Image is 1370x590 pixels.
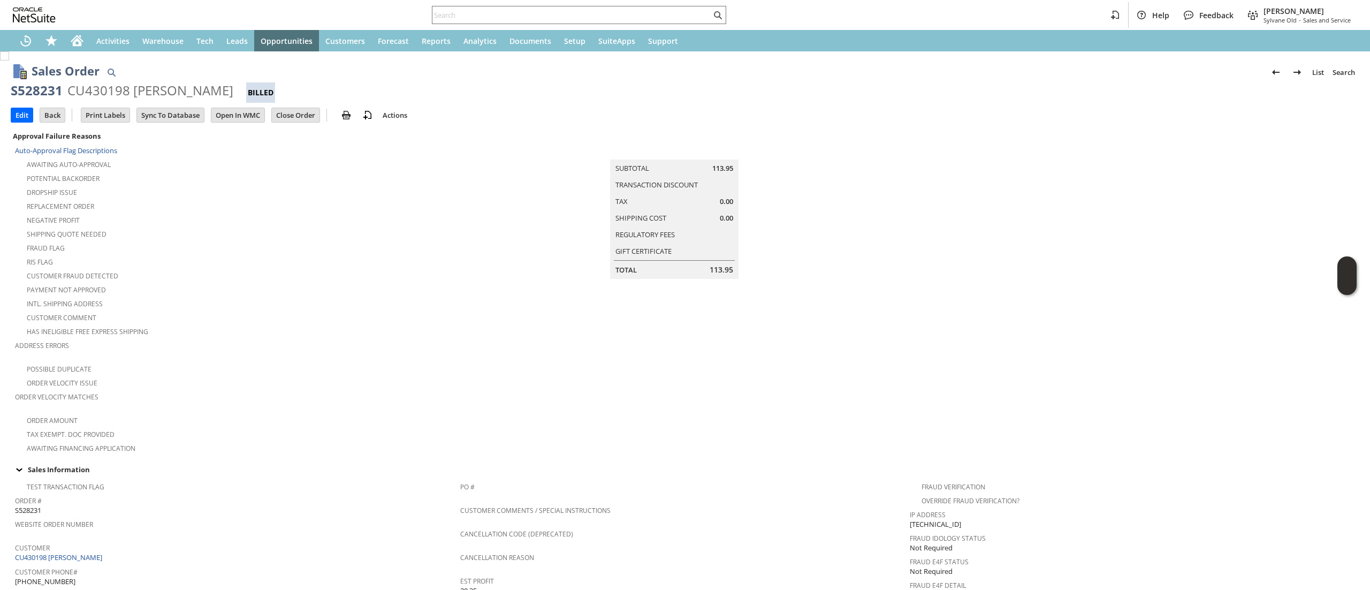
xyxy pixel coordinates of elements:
[1337,276,1357,296] span: Oracle Guided Learning Widget. To move around, please hold and drag
[71,34,83,47] svg: Home
[136,30,190,51] a: Warehouse
[27,299,103,308] a: Intl. Shipping Address
[32,62,100,80] h1: Sales Order
[27,285,106,294] a: Payment not approved
[27,258,53,267] a: RIS flag
[720,213,733,223] span: 0.00
[910,519,961,530] span: [TECHNICAL_ID]
[432,9,711,21] input: Search
[720,196,733,207] span: 0.00
[64,30,90,51] a: Home
[13,7,56,22] svg: logo
[15,520,93,529] a: Website Order Number
[11,82,63,99] div: S528231
[27,271,118,281] a: Customer Fraud Detected
[13,30,39,51] a: Recent Records
[460,482,475,491] a: PO #
[592,30,642,51] a: SuiteApps
[19,34,32,47] svg: Recent Records
[40,108,65,122] input: Back
[1291,66,1304,79] img: Next
[598,36,635,46] span: SuiteApps
[371,30,415,51] a: Forecast
[220,30,254,51] a: Leads
[27,482,104,491] a: Test Transaction Flag
[615,196,628,206] a: Tax
[615,213,666,223] a: Shipping Cost
[615,246,672,256] a: Gift Certificate
[15,568,78,577] a: Customer Phone#
[27,188,77,197] a: Dropship Issue
[558,30,592,51] a: Setup
[81,108,130,122] input: Print Labels
[15,553,105,562] a: CU430198 [PERSON_NAME]
[11,463,1359,476] td: Sales Information
[15,543,50,553] a: Customer
[910,510,946,519] a: IP Address
[325,36,365,46] span: Customers
[319,30,371,51] a: Customers
[254,30,319,51] a: Opportunities
[27,379,97,388] a: Order Velocity Issue
[15,505,41,516] span: S528231
[1264,16,1297,24] span: Sylvane Old
[1328,64,1359,81] a: Search
[361,109,374,122] img: add-record.svg
[27,416,78,425] a: Order Amount
[615,230,675,239] a: Regulatory Fees
[340,109,353,122] img: print.svg
[564,36,585,46] span: Setup
[1299,16,1301,24] span: -
[1199,10,1234,20] span: Feedback
[27,174,100,183] a: Potential Backorder
[261,36,313,46] span: Opportunities
[15,146,117,155] a: Auto-Approval Flag Descriptions
[457,30,503,51] a: Analytics
[11,108,33,122] input: Edit
[463,36,497,46] span: Analytics
[196,36,214,46] span: Tech
[246,82,275,103] div: Billed
[11,129,456,143] div: Approval Failure Reasons
[910,581,966,590] a: Fraud E4F Detail
[27,430,115,439] a: Tax Exempt. Doc Provided
[378,36,409,46] span: Forecast
[910,543,953,553] span: Not Required
[15,392,98,402] a: Order Velocity Matches
[642,30,684,51] a: Support
[460,506,611,515] a: Customer Comments / Special Instructions
[27,230,106,239] a: Shipping Quote Needed
[190,30,220,51] a: Tech
[460,577,494,586] a: Est Profit
[610,142,739,160] caption: Summary
[922,496,1019,505] a: Override Fraud Verification?
[272,108,319,122] input: Close Order
[1152,10,1169,20] span: Help
[712,163,733,173] span: 113.95
[1308,64,1328,81] a: List
[1303,16,1351,24] span: Sales and Service
[90,30,136,51] a: Activities
[27,327,148,336] a: Has Ineligible Free Express Shipping
[96,36,130,46] span: Activities
[648,36,678,46] span: Support
[910,534,986,543] a: Fraud Idology Status
[1269,66,1282,79] img: Previous
[460,553,534,562] a: Cancellation Reason
[15,496,42,505] a: Order #
[27,365,92,374] a: Possible Duplicate
[105,66,118,79] img: Quick Find
[27,202,94,211] a: Replacement Order
[15,341,69,350] a: Address Errors
[11,463,1355,476] div: Sales Information
[15,577,75,587] span: [PHONE_NUMBER]
[910,566,953,577] span: Not Required
[922,482,985,491] a: Fraud Verification
[415,30,457,51] a: Reports
[137,108,204,122] input: Sync To Database
[710,264,733,275] span: 113.95
[211,108,264,122] input: Open In WMC
[27,444,135,453] a: Awaiting Financing Application
[615,180,698,190] a: Transaction Discount
[27,313,96,322] a: Customer Comment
